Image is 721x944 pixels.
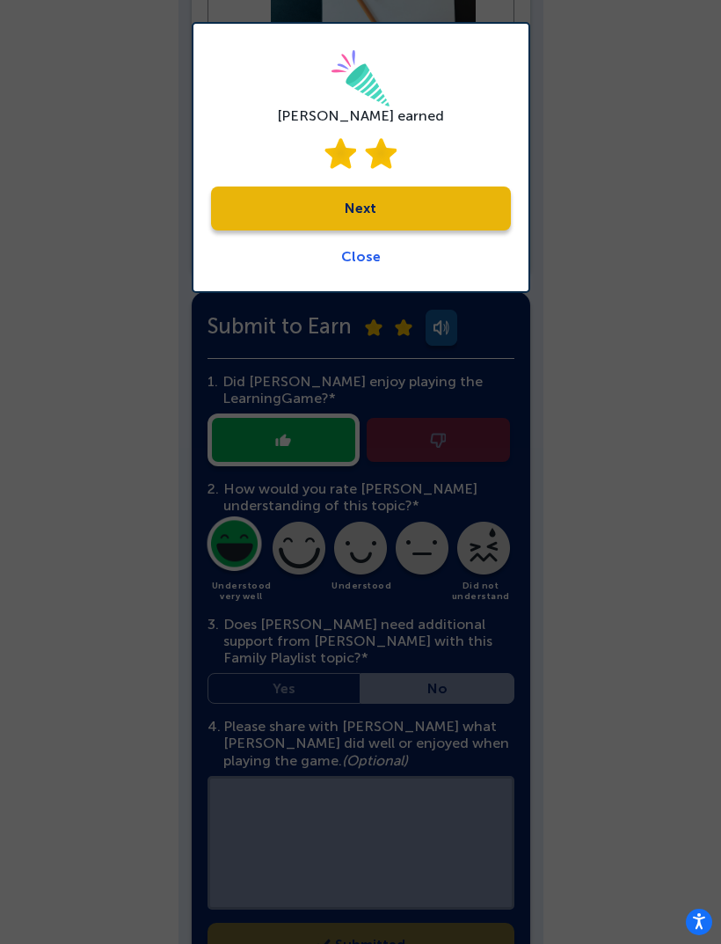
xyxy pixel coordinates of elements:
img: star [324,138,356,169]
a: Next [211,187,511,231]
img: star [365,138,397,169]
img: celebrate [331,50,390,107]
a: Close [341,248,381,265]
div: [PERSON_NAME] earned [277,107,444,124]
